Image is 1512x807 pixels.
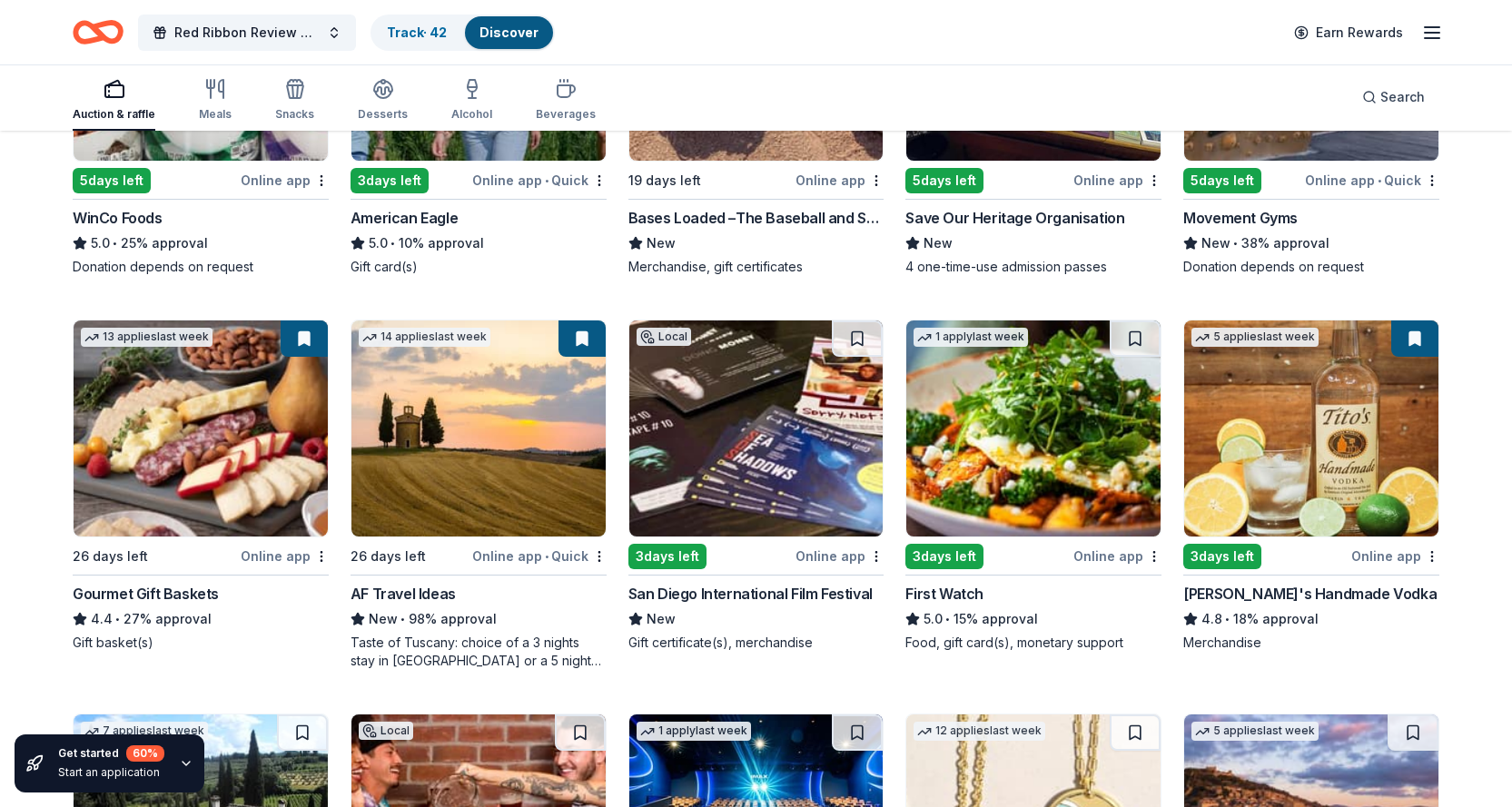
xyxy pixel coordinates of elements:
[628,583,873,605] div: San Diego International Film Festival
[628,207,884,229] div: Bases Loaded –The Baseball and Softball Superstore
[914,722,1045,741] div: 12 applies last week
[628,170,701,192] div: 19 days left
[1234,236,1239,251] span: •
[351,320,606,536] img: Image for AF Travel Ideas
[1183,583,1437,605] div: [PERSON_NAME]'s Handmade Vodka
[91,608,113,630] span: 4.4
[1183,168,1261,193] div: 5 days left
[390,236,395,251] span: •
[1183,258,1439,276] div: Donation depends on request
[1183,634,1439,652] div: Merchandise
[115,612,120,626] span: •
[241,545,329,567] div: Online app
[905,320,1161,652] a: Image for First Watch1 applylast week3days leftOnline appFirst Watch5.0•15% approvalFood, gift ca...
[138,15,356,51] button: Red Ribbon Review Drag Brunch
[73,168,151,193] div: 5 days left
[73,258,329,276] div: Donation depends on request
[472,545,607,567] div: Online app Quick
[359,722,413,740] div: Local
[905,168,983,193] div: 5 days left
[905,544,983,569] div: 3 days left
[91,232,110,254] span: 5.0
[126,745,164,762] div: 60 %
[1226,612,1230,626] span: •
[479,25,539,40] a: Discover
[81,328,212,347] div: 13 applies last week
[369,608,398,630] span: New
[275,71,314,131] button: Snacks
[647,232,676,254] span: New
[905,583,983,605] div: First Watch
[199,71,232,131] button: Meals
[628,634,884,652] div: Gift certificate(s), merchandise
[358,71,408,131] button: Desserts
[58,765,164,780] div: Start an application
[1184,320,1438,536] img: Image for Tito's Handmade Vodka
[1378,173,1381,188] span: •
[369,232,388,254] span: 5.0
[359,328,490,347] div: 14 applies last week
[647,608,676,630] span: New
[1183,320,1439,652] a: Image for Tito's Handmade Vodka5 applieslast week3days leftOnline app[PERSON_NAME]'s Handmade Vod...
[73,107,155,122] div: Auction & raffle
[58,745,164,762] div: Get started
[73,608,329,630] div: 27% approval
[73,546,148,567] div: 26 days left
[1351,545,1439,567] div: Online app
[451,71,492,131] button: Alcohol
[451,107,492,122] div: Alcohol
[1348,79,1439,115] button: Search
[351,583,456,605] div: AF Travel Ideas
[628,258,884,276] div: Merchandise, gift certificates
[1183,608,1439,630] div: 18% approval
[905,608,1161,630] div: 15% approval
[1191,328,1319,347] div: 5 applies last week
[351,168,429,193] div: 3 days left
[73,583,219,605] div: Gourmet Gift Baskets
[73,207,163,229] div: WinCo Foods
[629,320,884,536] img: Image for San Diego International Film Festival
[796,545,884,567] div: Online app
[1201,608,1222,630] span: 4.8
[796,169,884,192] div: Online app
[351,207,458,229] div: American Eagle
[351,232,607,254] div: 10% approval
[113,236,117,251] span: •
[73,11,124,54] a: Home
[351,608,607,630] div: 98% approval
[358,107,408,122] div: Desserts
[73,71,155,131] button: Auction & raffle
[1183,207,1298,229] div: Movement Gyms
[1305,169,1439,192] div: Online app Quick
[545,173,548,188] span: •
[1183,544,1261,569] div: 3 days left
[628,320,884,652] a: Image for San Diego International Film FestivalLocal3days leftOnline appSan Diego International F...
[351,546,426,567] div: 26 days left
[371,15,555,51] button: Track· 42Discover
[1283,16,1414,49] a: Earn Rewards
[637,328,691,346] div: Local
[905,258,1161,276] div: 4 one-time-use admission passes
[351,320,607,670] a: Image for AF Travel Ideas14 applieslast week26 days leftOnline app•QuickAF Travel IdeasNew•98% ap...
[628,544,707,569] div: 3 days left
[914,328,1028,347] div: 1 apply last week
[905,634,1161,652] div: Food, gift card(s), monetary support
[924,608,943,630] span: 5.0
[906,320,1161,536] img: Image for First Watch
[924,232,953,254] span: New
[637,722,751,741] div: 1 apply last week
[74,320,328,536] img: Image for Gourmet Gift Baskets
[73,232,329,254] div: 25% approval
[1191,722,1319,741] div: 5 applies last week
[174,22,320,44] span: Red Ribbon Review Drag Brunch
[946,612,951,626] span: •
[536,71,596,131] button: Beverages
[545,549,548,564] span: •
[199,107,232,122] div: Meals
[472,169,607,192] div: Online app Quick
[351,258,607,276] div: Gift card(s)
[1183,232,1439,254] div: 38% approval
[387,25,447,40] a: Track· 42
[241,169,329,192] div: Online app
[400,612,405,626] span: •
